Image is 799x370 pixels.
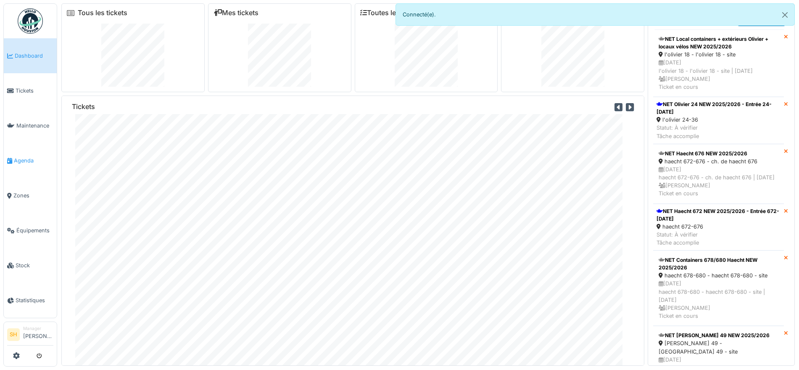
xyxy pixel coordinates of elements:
div: [DATE] haecht 678-680 - haecht 678-680 - site | [DATE] [PERSON_NAME] Ticket en cours [659,279,778,320]
span: Zones [13,192,53,200]
div: Manager [23,325,53,332]
div: NET Containers 678/680 Haecht NEW 2025/2026 [659,256,778,272]
span: Agenda [14,157,53,165]
a: Maintenance [4,108,57,143]
a: Toutes les tâches [360,9,423,17]
div: haecht 678-680 - haecht 678-680 - site [659,272,778,279]
a: Tous les tickets [78,9,127,17]
a: Équipements [4,213,57,248]
span: Dashboard [15,52,53,60]
div: l'olivier 24-36 [657,116,781,124]
a: Stock [4,248,57,283]
div: NET Olivier 24 NEW 2025/2026 - Entrée 24- [DATE] [657,101,781,116]
div: NET Local containers + extérieurs Olivier + locaux vélos NEW 2025/2026 [659,35,778,51]
div: NET Haecht 676 NEW 2025/2026 [659,150,778,157]
a: NET Containers 678/680 Haecht NEW 2025/2026 haecht 678-680 - haecht 678-680 - site [DATE]haecht 6... [653,250,784,326]
a: NET Haecht 676 NEW 2025/2026 haecht 672-676 - ch. de haecht 676 [DATE]haecht 672-676 - ch. de hae... [653,144,784,204]
button: Close [775,4,794,26]
span: Tickets [16,87,53,95]
span: Stock [16,261,53,269]
a: Agenda [4,143,57,178]
div: haecht 672-676 - ch. de haecht 676 [659,157,778,165]
div: [DATE] l'olivier 18 - l'olivier 18 - site | [DATE] [PERSON_NAME] Ticket en cours [659,59,778,91]
span: Équipements [16,226,53,234]
div: NET [PERSON_NAME] 49 NEW 2025/2026 [659,332,778,339]
a: Dashboard [4,38,57,73]
div: Statut: À vérifier Tâche accomplie [657,124,781,140]
a: Statistiques [4,283,57,318]
div: Statut: À vérifier Tâche accomplie [657,231,781,247]
div: haecht 672-676 [657,223,781,231]
span: Statistiques [16,296,53,304]
img: Badge_color-CXgf-gQk.svg [18,8,43,34]
a: Zones [4,178,57,213]
h6: Tickets [72,103,95,111]
a: NET Olivier 24 NEW 2025/2026 - Entrée 24- [DATE] l'olivier 24-36 Statut: À vérifierTâche accomplie [653,97,784,144]
span: Maintenance [16,122,53,130]
div: l'olivier 18 - l'olivier 18 - site [659,51,778,59]
div: NET Haecht 672 NEW 2025/2026 - Entrée 672- [DATE] [657,208,781,223]
a: NET Haecht 672 NEW 2025/2026 - Entrée 672- [DATE] haecht 672-676 Statut: À vérifierTâche accomplie [653,204,784,251]
a: Mes tickets [214,9,258,17]
a: NET Local containers + extérieurs Olivier + locaux vélos NEW 2025/2026 l'olivier 18 - l'olivier 1... [653,29,784,97]
a: SH Manager[PERSON_NAME] [7,325,53,346]
a: Tickets [4,73,57,108]
div: [DATE] haecht 672-676 - ch. de haecht 676 | [DATE] [PERSON_NAME] Ticket en cours [659,165,778,198]
li: SH [7,328,20,341]
div: [PERSON_NAME] 49 - [GEOGRAPHIC_DATA] 49 - site [659,339,778,355]
li: [PERSON_NAME] [23,325,53,343]
div: Connecté(e). [396,3,795,26]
